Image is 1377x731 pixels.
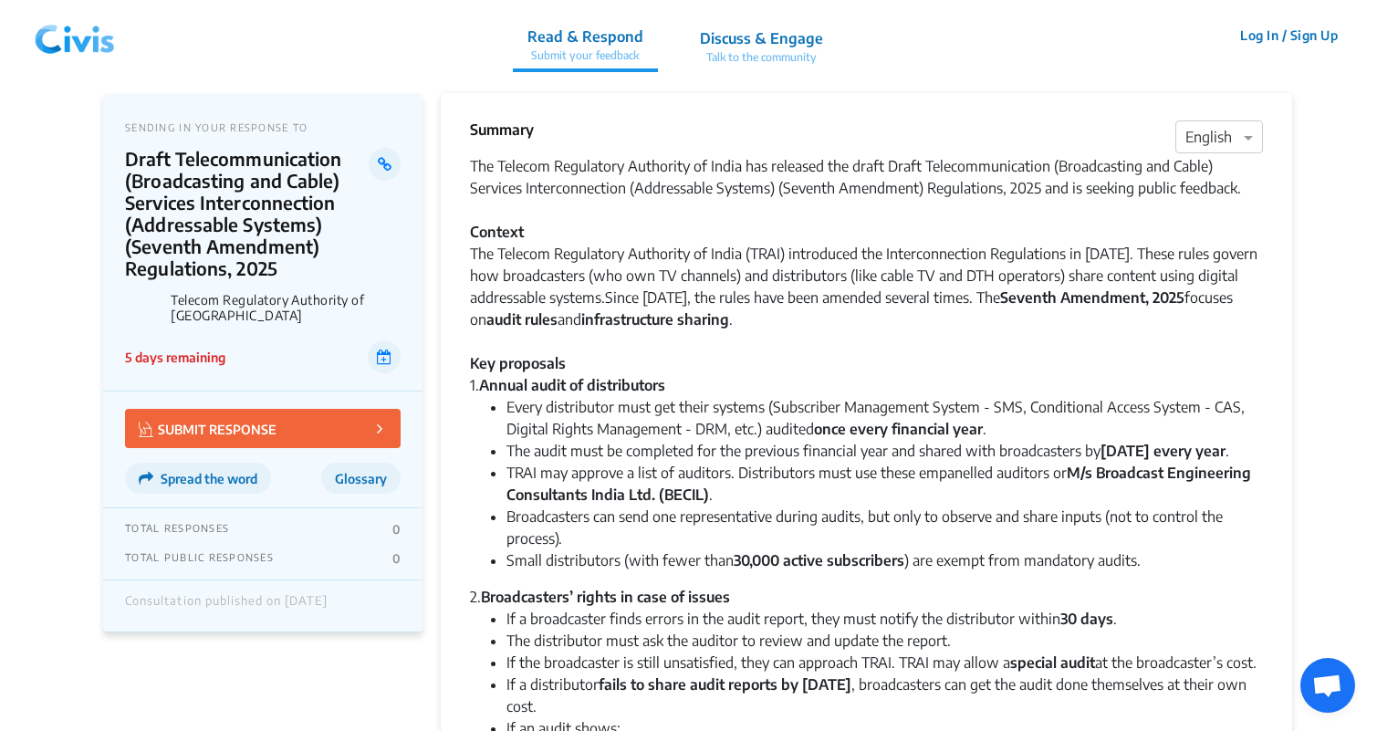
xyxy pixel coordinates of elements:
[506,674,1263,717] li: If a distributor , broadcasters can get the audit done themselves at their own cost.
[506,652,1263,674] li: If the broadcaster is still unsatisfied, they can approach TRAI. TRAI may allow a at the broadcas...
[814,420,983,438] strong: once every financial year
[506,396,1263,440] li: Every distributor must get their systems (Subscriber Management System - SMS, Conditional Access ...
[506,506,1263,549] li: Broadcasters can send one representative during audits, but only to observe and share inputs (not...
[392,551,401,566] p: 0
[486,310,558,329] strong: audit rules
[125,348,225,367] p: 5 days remaining
[506,549,1263,571] li: Small distributors (with fewer than ) are exempt from mandatory audits.
[125,594,328,618] div: Consultation published on [DATE]
[470,586,1263,608] div: 2.
[125,522,229,537] p: TOTAL RESPONSES
[581,310,729,329] strong: infrastructure sharing
[125,288,163,327] img: Telecom Regulatory Authority of India logo
[171,292,401,323] p: Telecom Regulatory Authority of [GEOGRAPHIC_DATA]
[125,121,401,133] p: SENDING IN YOUR RESPONSE TO
[700,27,823,49] p: Discuss & Engage
[125,409,401,448] button: SUBMIT RESPONSE
[470,223,524,241] strong: Context
[27,8,122,63] img: navlogo.png
[506,608,1263,630] li: If a broadcaster finds errors in the audit report, they must notify the distributor within .
[481,588,730,606] strong: Broadcasters’ rights in case of issues
[125,148,369,279] p: Draft Telecommunication (Broadcasting and Cable) Services Interconnection (Addressable Systems) (...
[1300,658,1355,713] div: Open chat
[1101,442,1226,460] strong: [DATE] every year
[470,119,534,141] p: Summary
[125,463,271,494] button: Spread the word
[506,462,1263,506] li: TRAI may approve a list of auditors. Distributors must use these empanelled auditors or .
[139,418,276,439] p: SUBMIT RESPONSE
[527,26,643,47] p: Read & Respond
[139,422,153,437] img: Vector.jpg
[470,354,566,372] strong: Key proposals
[321,463,401,494] button: Glossary
[479,376,665,394] strong: Annual audit of distributors
[470,155,1263,374] div: The Telecom Regulatory Authority of India has released the draft Draft Telecommunication (Broadca...
[125,551,274,566] p: TOTAL PUBLIC RESPONSES
[161,471,257,486] span: Spread the word
[527,47,643,64] p: Submit your feedback
[506,630,1263,652] li: The distributor must ask the auditor to review and update the report.
[1000,288,1184,307] strong: Seventh Amendment, 2025
[392,522,401,537] p: 0
[506,440,1263,462] li: The audit must be completed for the previous financial year and shared with broadcasters by .
[734,551,904,569] strong: 30,000 active subscribers
[470,374,1263,396] div: 1.
[1060,610,1113,628] strong: 30 days
[335,471,387,486] span: Glossary
[1010,653,1095,672] strong: special audit
[1228,21,1350,49] button: Log In / Sign Up
[599,675,851,694] strong: fails to share audit reports by [DATE]
[700,49,823,66] p: Talk to the community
